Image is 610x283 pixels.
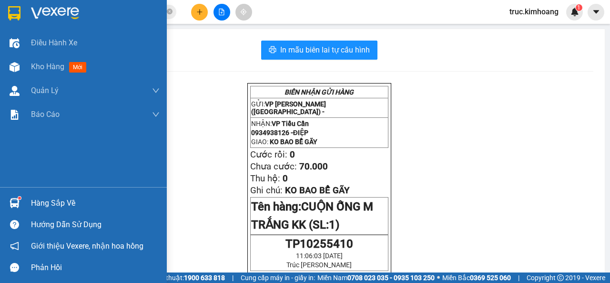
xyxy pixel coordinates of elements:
button: file-add [213,4,230,21]
span: KO BAO BỂ GÃY [285,185,349,196]
span: Cước rồi: [250,149,287,160]
span: | [518,273,519,283]
span: close-circle [167,8,173,17]
span: notification [10,241,19,251]
strong: 0369 525 060 [470,274,511,282]
span: copyright [557,274,564,281]
span: caret-down [592,8,600,16]
span: truc.kimhoang [502,6,566,18]
span: close-circle [167,9,173,14]
span: 1 [577,4,580,11]
span: KO BAO BỂ GÃY [270,138,317,146]
img: warehouse-icon [10,38,20,48]
p: NHẬN: [251,120,387,127]
span: Hỗ trợ kỹ thuật: [137,273,225,283]
div: Hướng dẫn sử dụng [31,218,160,232]
span: 1) [329,218,339,231]
span: Ghi chú: [250,185,283,196]
button: plus [191,4,208,21]
img: logo-vxr [8,6,20,21]
span: 0 [290,149,295,160]
span: 0934938126 - [251,129,308,136]
img: icon-new-feature [570,8,579,16]
span: GIAO: [251,138,317,146]
span: Giới thiệu Vexere, nhận hoa hồng [31,240,143,252]
sup: 1 [18,197,21,199]
span: In mẫu biên lai tự cấu hình [280,44,370,56]
span: Quản Lý [31,84,59,96]
span: mới [69,62,86,73]
p: GỬI: [251,100,387,115]
img: solution-icon [10,110,20,120]
button: printerIn mẫu biên lai tự cấu hình [261,41,377,60]
span: message [10,263,19,272]
span: 70.000 [299,161,328,172]
span: CUỘN ỐNG M TRẮNG KK (SL: [251,200,373,231]
strong: 1900 633 818 [184,274,225,282]
span: question-circle [10,220,19,229]
span: | [232,273,234,283]
span: 0 [283,173,288,184]
span: plus [196,9,203,15]
span: Tên hàng: [251,200,373,231]
span: 11:06:03 [DATE] [296,252,343,260]
sup: 1 [576,4,582,11]
span: Điều hành xe [31,37,77,49]
span: Báo cáo [31,108,60,120]
button: caret-down [588,4,604,21]
img: warehouse-icon [10,198,20,208]
div: Hàng sắp về [31,196,160,210]
span: down [152,111,160,118]
span: file-add [218,9,225,15]
span: Miền Nam [317,273,435,283]
img: warehouse-icon [10,86,20,96]
span: Chưa cước: [250,161,297,172]
span: Kho hàng [31,62,64,71]
span: ⚪️ [437,276,440,280]
span: Thu hộ: [250,173,280,184]
span: down [152,87,160,94]
div: Phản hồi [31,261,160,275]
span: VP [PERSON_NAME] ([GEOGRAPHIC_DATA]) - [251,100,326,115]
img: warehouse-icon [10,62,20,72]
span: Miền Bắc [442,273,511,283]
span: TP10255410 [285,237,353,251]
span: Cung cấp máy in - giấy in: [241,273,315,283]
span: aim [240,9,247,15]
strong: 0708 023 035 - 0935 103 250 [347,274,435,282]
span: ĐIỆP [293,129,308,136]
span: printer [269,46,276,55]
button: aim [235,4,252,21]
span: VP Tiểu Cần [272,120,309,127]
span: Trúc [PERSON_NAME] [286,261,352,269]
strong: BIÊN NHẬN GỬI HÀNG [285,88,354,96]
